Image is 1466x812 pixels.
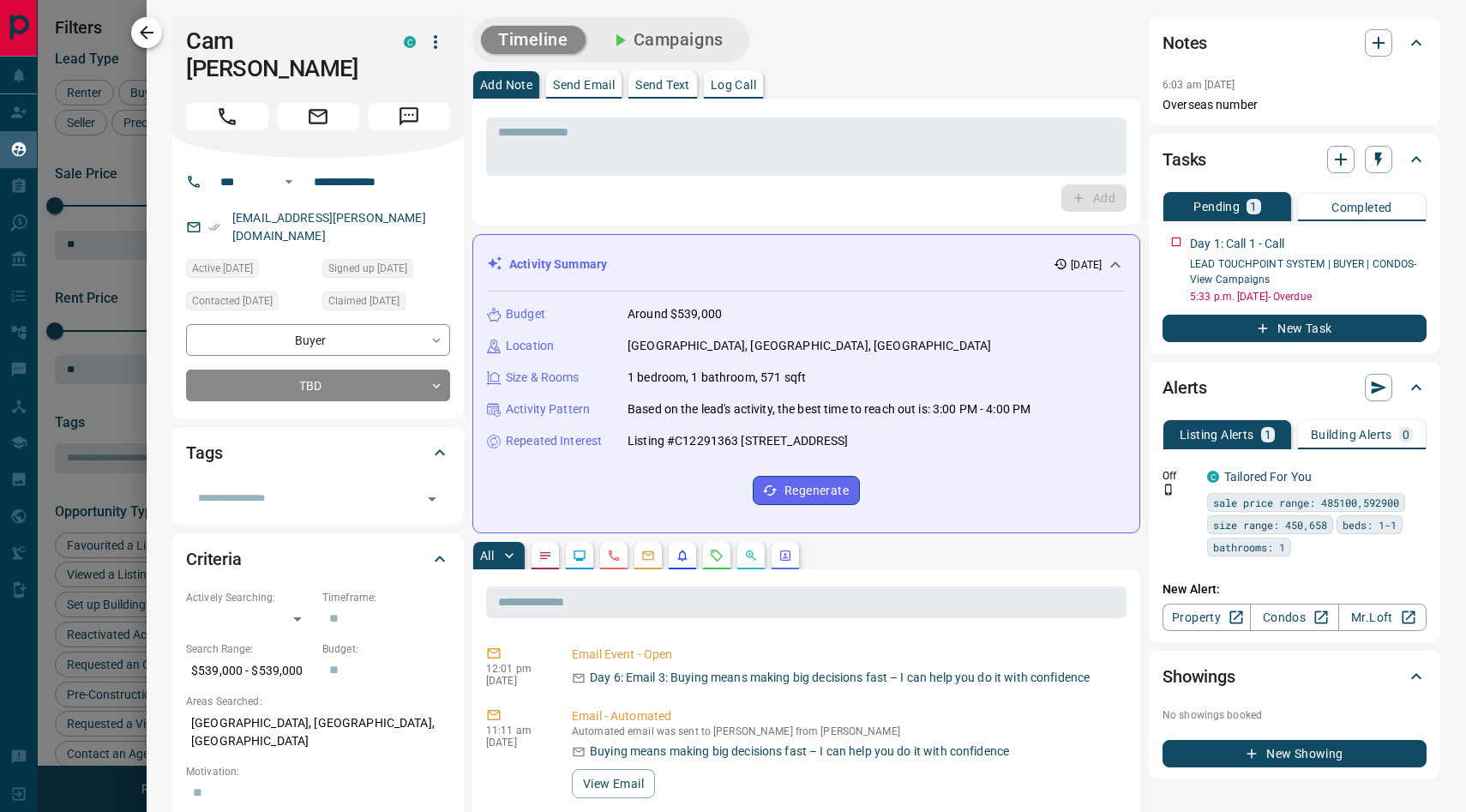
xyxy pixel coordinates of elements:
div: Notes [1163,22,1427,63]
svg: Listing Alerts [676,549,689,562]
div: condos.ca [404,36,416,48]
div: Showings [1163,656,1427,697]
div: Criteria [186,538,450,580]
p: $539,000 - $539,000 [186,657,314,685]
p: Pending [1193,201,1240,213]
p: Buying means making big decisions fast – I can help you do it with confidence [590,743,1009,761]
p: Actively Searching: [186,590,314,605]
svg: Calls [607,549,621,562]
a: [EMAIL_ADDRESS][PERSON_NAME][DOMAIN_NAME] [232,211,426,243]
p: Based on the lead's activity, the best time to reach out is: 3:00 PM - 4:00 PM [628,400,1030,418]
p: [GEOGRAPHIC_DATA], [GEOGRAPHIC_DATA], [GEOGRAPHIC_DATA] [186,709,450,755]
span: Message [368,103,450,130]
p: Log Call [711,79,756,91]
p: Location [506,337,554,355]
svg: Email Verified [208,221,220,233]
p: 0 [1403,429,1409,441]
span: Signed up [DATE] [328,260,407,277]
p: Send Text [635,79,690,91]
p: 1 [1250,201,1257,213]
button: View Email [572,769,655,798]
p: [DATE] [486,675,546,687]
p: 1 [1265,429,1271,441]
p: Building Alerts [1311,429,1392,441]
p: 11:11 am [486,725,546,737]
a: Property [1163,604,1251,631]
div: Sun Aug 10 2025 [322,259,450,283]
p: Around $539,000 [628,305,722,323]
p: Budget [506,305,545,323]
span: sale price range: 485100,592900 [1213,494,1399,511]
h2: Showings [1163,663,1235,690]
p: Motivation: [186,764,450,779]
div: condos.ca [1207,471,1219,483]
p: 1 bedroom, 1 bathroom, 571 sqft [628,369,806,387]
p: Email - Automated [572,707,1120,725]
p: 5:33 p.m. [DATE] - Overdue [1190,289,1427,304]
p: Day 6: Email 3: Buying means making big decisions fast – I can help you do it with confidence [590,669,1090,687]
button: New Showing [1163,740,1427,767]
span: Contacted [DATE] [192,292,273,310]
span: Email [277,103,359,130]
svg: Requests [710,549,724,562]
p: Listing #C12291363 [STREET_ADDRESS] [628,432,849,450]
p: Budget: [322,641,450,657]
p: Send Email [553,79,615,91]
p: Timeframe: [322,590,450,605]
p: Add Note [480,79,532,91]
button: Open [420,487,444,511]
svg: Push Notification Only [1163,484,1175,496]
a: Tailored For You [1224,470,1312,484]
span: beds: 1-1 [1343,516,1397,533]
p: Overseas number [1163,96,1427,114]
span: Call [186,103,268,130]
button: Timeline [481,26,586,54]
span: bathrooms: 1 [1213,538,1285,556]
a: Mr.Loft [1338,604,1427,631]
span: Active [DATE] [192,260,253,277]
p: Day 1: Call 1 - Call [1190,235,1285,253]
p: New Alert: [1163,580,1427,598]
div: Tags [186,432,450,473]
p: Size & Rooms [506,369,580,387]
svg: Lead Browsing Activity [573,549,586,562]
p: [GEOGRAPHIC_DATA], [GEOGRAPHIC_DATA], [GEOGRAPHIC_DATA] [628,337,991,355]
div: Alerts [1163,367,1427,408]
div: Buyer [186,324,450,356]
svg: Emails [641,549,655,562]
p: Completed [1331,201,1392,214]
h1: Cam [PERSON_NAME] [186,27,378,82]
p: 6:03 am [DATE] [1163,79,1235,91]
span: Claimed [DATE] [328,292,400,310]
button: Regenerate [753,476,860,505]
div: Tue Aug 12 2025 [186,259,314,283]
span: size range: 450,658 [1213,516,1327,533]
h2: Tasks [1163,146,1206,173]
p: [DATE] [486,737,546,749]
div: Mon Aug 11 2025 [322,292,450,316]
button: Open [279,171,299,192]
h2: Criteria [186,545,242,573]
h2: Notes [1163,29,1207,57]
p: Email Event - Open [572,646,1120,664]
h2: Tags [186,439,222,466]
button: Campaigns [592,26,741,54]
div: Tasks [1163,139,1427,180]
div: TBD [186,370,450,401]
p: Areas Searched: [186,694,450,709]
button: New Task [1163,315,1427,342]
p: Activity Pattern [506,400,590,418]
p: No showings booked [1163,707,1427,723]
a: LEAD TOUCHPOINT SYSTEM | BUYER | CONDOS- View Campaigns [1190,258,1417,286]
p: Search Range: [186,641,314,657]
svg: Opportunities [744,549,758,562]
svg: Agent Actions [778,549,792,562]
p: All [480,550,494,562]
p: Repeated Interest [506,432,602,450]
p: 12:01 pm [486,663,546,675]
h2: Alerts [1163,374,1207,401]
p: Off [1163,468,1197,484]
svg: Notes [538,549,552,562]
p: Automated email was sent to [PERSON_NAME] from [PERSON_NAME] [572,725,1120,737]
div: Tue Aug 12 2025 [186,292,314,316]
